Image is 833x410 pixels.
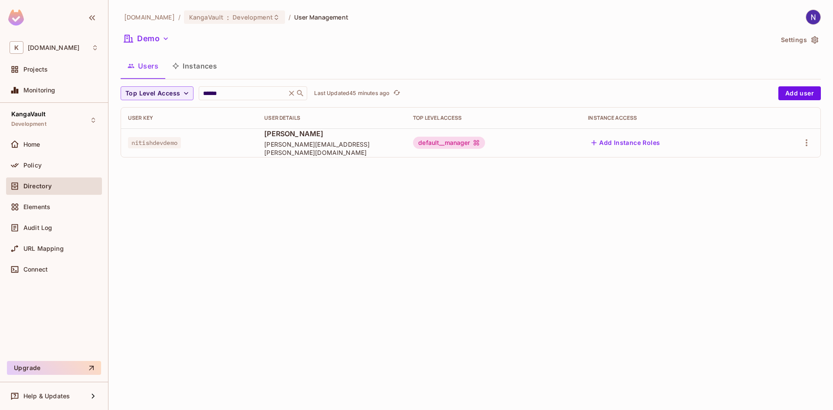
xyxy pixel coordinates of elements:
li: / [178,13,180,21]
span: KangaVault [11,111,46,118]
button: Instances [165,55,224,77]
span: Help & Updates [23,393,70,400]
div: default__manager [413,137,485,149]
span: K [10,41,23,54]
span: the active workspace [124,13,175,21]
span: refresh [393,89,400,98]
span: Elements [23,203,50,210]
button: Add user [778,86,821,100]
span: Development [11,121,46,128]
button: Settings [777,33,821,47]
img: Nitish Rathore [806,10,820,24]
span: Workspace: kangasys.com [28,44,79,51]
span: [PERSON_NAME] [264,129,399,138]
span: Projects [23,66,48,73]
span: [PERSON_NAME][EMAIL_ADDRESS][PERSON_NAME][DOMAIN_NAME] [264,140,399,157]
div: Instance Access [588,115,757,121]
button: refresh [391,88,402,98]
span: Directory [23,183,52,190]
button: Top Level Access [121,86,193,100]
span: Click to refresh data [390,88,402,98]
div: User Details [264,115,399,121]
button: Upgrade [7,361,101,375]
span: KangaVault [189,13,223,21]
span: Development [233,13,272,21]
span: Top Level Access [125,88,180,99]
span: nitishdevdemo [128,137,181,148]
img: SReyMgAAAABJRU5ErkJggg== [8,10,24,26]
span: User Management [294,13,348,21]
span: Connect [23,266,48,273]
span: Policy [23,162,42,169]
button: Add Instance Roles [588,136,663,150]
span: Audit Log [23,224,52,231]
span: URL Mapping [23,245,64,252]
span: Home [23,141,40,148]
p: Last Updated 45 minutes ago [314,90,390,97]
div: Top Level Access [413,115,574,121]
button: Demo [121,32,173,46]
li: / [289,13,291,21]
button: Users [121,55,165,77]
div: User Key [128,115,250,121]
span: : [226,14,230,21]
span: Monitoring [23,87,56,94]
